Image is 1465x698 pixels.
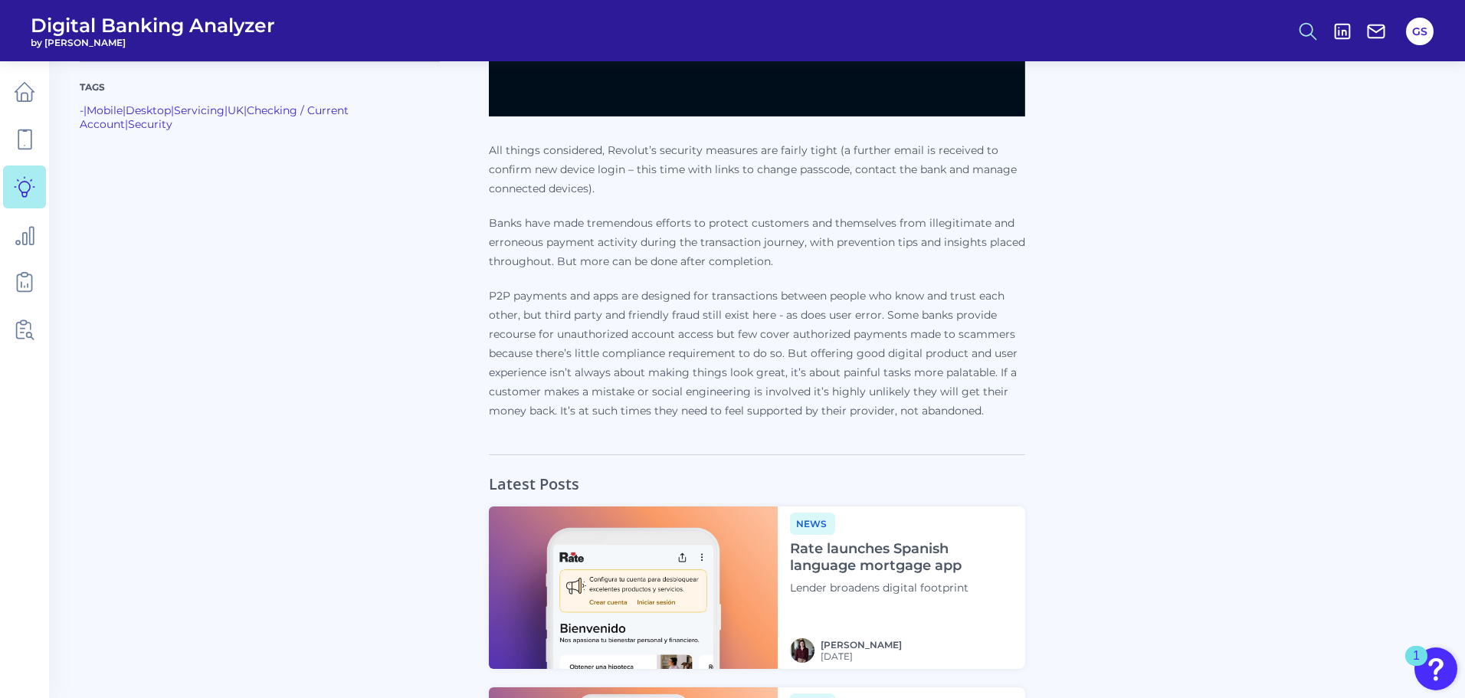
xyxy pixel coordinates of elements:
p: All things considered, Revolut’s security measures are fairly tight (a further email is received ... [489,141,1025,198]
span: News [790,513,835,535]
button: Open Resource Center, 1 new notification [1414,647,1457,690]
span: | [84,103,87,117]
span: | [125,117,128,131]
span: | [244,103,247,117]
p: Banks have made tremendous efforts to protect customers and themselves from illegitimate and erro... [489,214,1025,271]
h2: Latest Posts [489,455,579,494]
h4: Rate launches Spanish language mortgage app [790,541,1013,574]
img: News - Phone Zoom In.png [489,506,778,669]
img: RNFetchBlobTmp_0b8yx2vy2p867rz195sbp4h.png [790,638,814,663]
span: - [80,103,84,117]
a: [PERSON_NAME] [821,639,902,650]
span: Digital Banking Analyzer [31,14,275,37]
span: by [PERSON_NAME] [31,37,275,48]
button: GS [1406,18,1434,45]
p: Tags [80,80,440,94]
p: Lender broadens digital footprint [790,581,1013,595]
a: News [790,516,835,530]
a: UK [228,103,244,117]
a: Desktop [126,103,171,117]
div: 1 [1413,656,1420,676]
a: Checking / Current Account [80,103,349,131]
span: [DATE] [821,650,902,662]
span: | [225,103,228,117]
a: Mobile [87,103,123,117]
span: | [123,103,126,117]
span: | [171,103,174,117]
a: Security [128,117,172,131]
p: P2P payments and apps are designed for transactions between people who know and trust each other,... [489,287,1025,421]
a: Servicing [174,103,225,117]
